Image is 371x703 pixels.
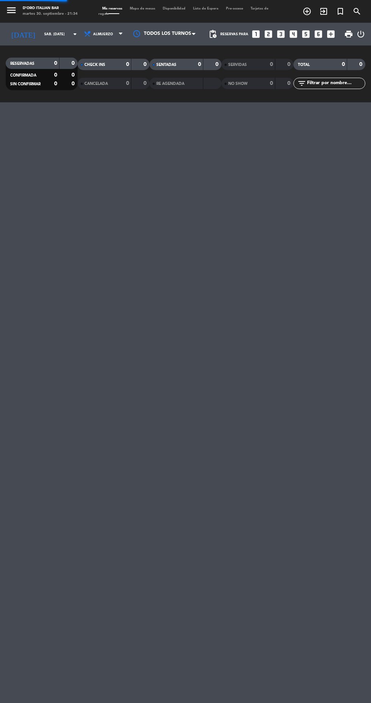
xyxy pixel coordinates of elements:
[276,29,286,39] i: looks_3
[54,81,57,86] strong: 0
[288,29,298,39] i: looks_4
[98,7,126,10] span: Mis reservas
[270,62,273,67] strong: 0
[198,62,201,67] strong: 0
[326,29,336,39] i: add_box
[342,62,345,67] strong: 0
[93,32,113,36] span: Almuerzo
[10,82,41,86] span: SIN CONFIRMAR
[143,81,148,86] strong: 0
[10,74,36,77] span: CONFIRMADA
[228,63,247,67] span: SERVIDAS
[263,29,273,39] i: looks_two
[54,72,57,78] strong: 0
[23,11,78,17] div: martes 30. septiembre - 21:34
[208,30,217,39] span: pending_actions
[6,5,17,16] i: menu
[287,62,292,67] strong: 0
[70,30,79,39] i: arrow_drop_down
[287,81,292,86] strong: 0
[159,7,189,10] span: Disponibilidad
[143,62,148,67] strong: 0
[302,7,312,16] i: add_circle_outline
[222,7,247,10] span: Pre-acceso
[356,30,365,39] i: power_settings_new
[306,79,365,88] input: Filtrar por nombre...
[6,27,41,42] i: [DATE]
[344,30,353,39] span: print
[72,72,76,78] strong: 0
[220,32,248,36] span: Reservas para
[156,63,176,67] span: SENTADAS
[336,7,345,16] i: turned_in_not
[356,23,365,45] div: LOG OUT
[359,62,364,67] strong: 0
[251,29,261,39] i: looks_one
[84,63,105,67] span: CHECK INS
[126,7,159,10] span: Mapa de mesas
[228,82,248,86] span: NO SHOW
[297,79,306,88] i: filter_list
[126,81,129,86] strong: 0
[84,82,108,86] span: CANCELADA
[6,5,17,18] button: menu
[270,81,273,86] strong: 0
[54,61,57,66] strong: 0
[72,61,76,66] strong: 0
[313,29,323,39] i: looks_6
[352,7,362,16] i: search
[126,62,129,67] strong: 0
[72,81,76,86] strong: 0
[215,62,220,67] strong: 0
[298,63,310,67] span: TOTAL
[189,7,222,10] span: Lista de Espera
[301,29,311,39] i: looks_5
[23,6,78,11] div: D'oro Italian Bar
[10,62,34,66] span: RESERVADAS
[319,7,328,16] i: exit_to_app
[156,82,184,86] span: RE AGENDADA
